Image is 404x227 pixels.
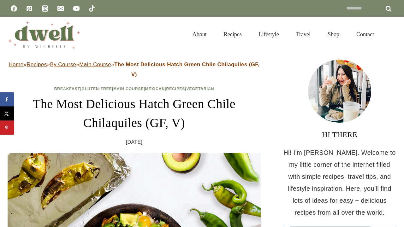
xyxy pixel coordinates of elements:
[348,23,383,45] a: Contact
[114,61,259,78] strong: The Most Delicious Hatch Green Chile Chilaquiles (GF, V)
[54,87,214,91] span: | | | | |
[184,23,383,45] nav: Primary Navigation
[81,87,112,91] a: Gluten-Free
[27,61,47,67] a: Recipes
[215,23,250,45] a: Recipes
[8,95,261,132] h1: The Most Delicious Hatch Green Chile Chilaquiles (GF, V)
[54,87,80,91] a: Breakfast
[79,61,111,67] a: Main Course
[187,87,214,91] a: Vegetarian
[319,23,348,45] a: Shop
[283,129,396,140] h3: HI THERE
[145,87,165,91] a: Mexican
[386,29,396,40] button: View Search Form
[8,2,20,15] a: Facebook
[70,2,83,15] a: YouTube
[39,2,51,15] a: Instagram
[250,23,288,45] a: Lifestyle
[126,137,143,147] time: [DATE]
[86,2,98,15] a: TikTok
[283,147,396,218] p: Hi! I'm [PERSON_NAME]. Welcome to my little corner of the internet filled with simple recipes, tr...
[288,23,319,45] a: Travel
[113,87,144,91] a: Main Course
[9,61,24,67] a: Home
[8,20,80,49] img: DWELL by michelle
[166,87,185,91] a: Recipes
[54,2,67,15] a: Email
[50,61,76,67] a: By Course
[184,23,215,45] a: About
[23,2,36,15] a: Pinterest
[9,61,260,78] span: » » » »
